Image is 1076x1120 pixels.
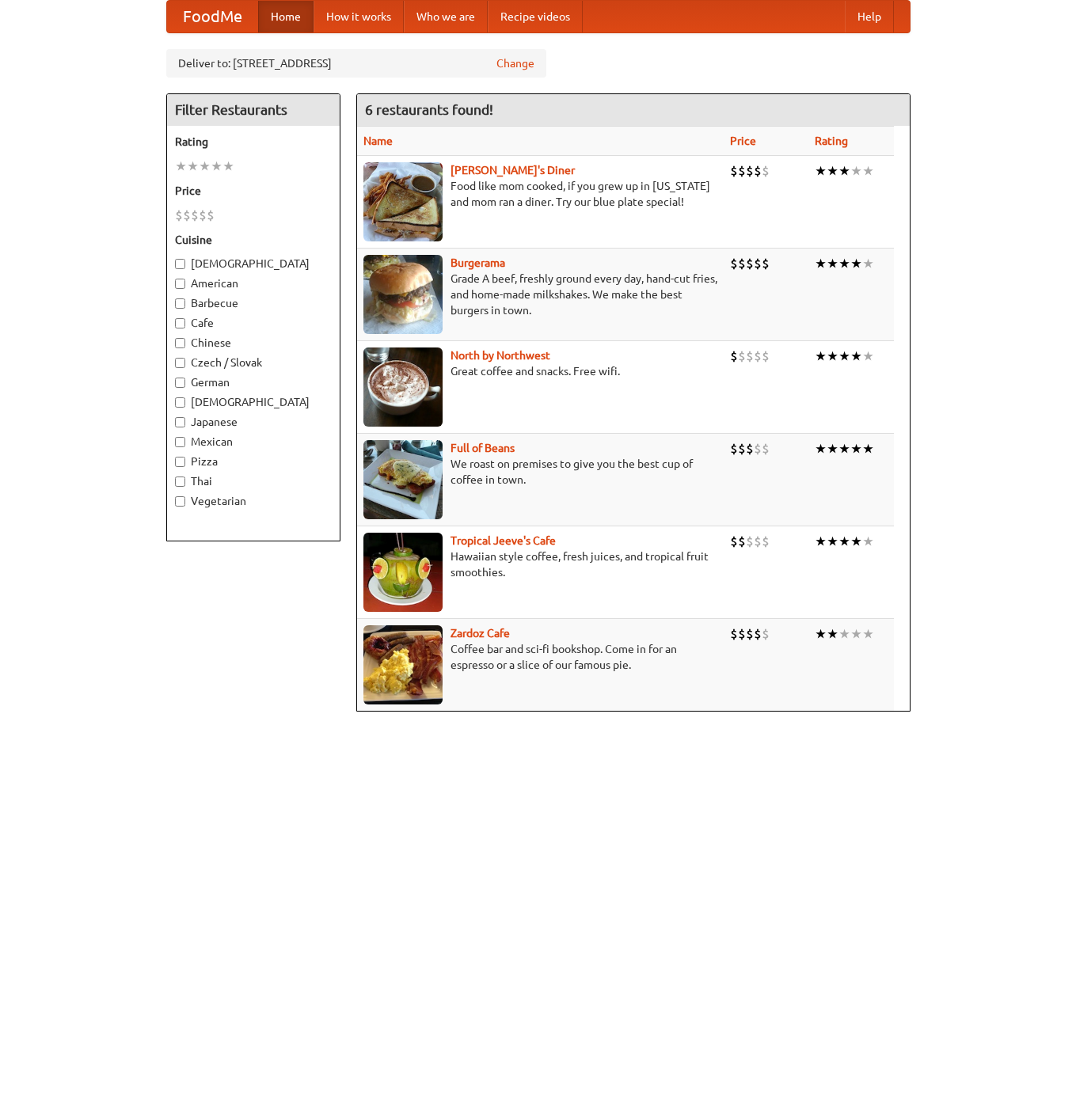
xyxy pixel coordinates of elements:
[404,1,488,32] a: Who we are
[199,207,207,224] li: $
[451,442,515,454] a: Full of Beans
[175,397,185,408] input: [DEMOGRAPHIC_DATA]
[862,533,874,550] li: ★
[754,533,762,550] li: $
[222,158,234,175] li: ★
[363,363,717,379] p: Great coffee and snacks. Free wifi.
[815,135,848,147] a: Rating
[175,454,332,469] label: Pizza
[207,207,215,224] li: $
[762,347,770,365] li: $
[175,259,185,269] input: [DEMOGRAPHIC_DATA]
[738,255,746,272] li: $
[850,347,862,365] li: ★
[451,627,510,640] b: Zardoz Cafe
[175,355,332,370] label: Czech / Slovak
[175,183,332,199] h5: Price
[838,255,850,272] li: ★
[175,256,332,271] label: [DEMOGRAPHIC_DATA]
[827,440,838,457] li: ★
[850,533,862,550] li: ★
[862,440,874,457] li: ★
[815,162,827,180] li: ★
[862,255,874,272] li: ★
[175,374,332,390] label: German
[762,625,770,643] li: $
[175,457,185,467] input: Pizza
[845,1,894,32] a: Help
[175,315,332,331] label: Cafe
[167,94,340,126] h4: Filter Restaurants
[187,158,199,175] li: ★
[496,55,534,71] a: Change
[175,414,332,430] label: Japanese
[451,256,505,269] a: Burgerama
[862,162,874,180] li: ★
[175,437,185,447] input: Mexican
[175,493,332,509] label: Vegetarian
[258,1,314,32] a: Home
[175,338,185,348] input: Chinese
[175,394,332,410] label: [DEMOGRAPHIC_DATA]
[754,162,762,180] li: $
[746,440,754,457] li: $
[191,207,199,224] li: $
[175,473,332,489] label: Thai
[175,434,332,450] label: Mexican
[730,135,756,147] a: Price
[363,456,717,488] p: We roast on premises to give you the best cup of coffee in town.
[815,533,827,550] li: ★
[730,347,738,365] li: $
[175,232,332,248] h5: Cuisine
[738,162,746,180] li: $
[762,162,770,180] li: $
[175,298,185,309] input: Barbecue
[175,417,185,427] input: Japanese
[363,440,443,519] img: beans.jpg
[815,440,827,457] li: ★
[850,625,862,643] li: ★
[175,378,185,388] input: German
[363,347,443,427] img: north.jpg
[175,496,185,507] input: Vegetarian
[363,625,443,704] img: zardoz.jpg
[838,347,850,365] li: ★
[451,534,556,547] a: Tropical Jeeve's Cafe
[175,279,185,289] input: American
[754,440,762,457] li: $
[838,162,850,180] li: ★
[746,533,754,550] li: $
[451,164,575,177] a: [PERSON_NAME]'s Diner
[850,440,862,457] li: ★
[730,533,738,550] li: $
[211,158,222,175] li: ★
[730,625,738,643] li: $
[363,549,717,580] p: Hawaiian style coffee, fresh juices, and tropical fruit smoothies.
[730,255,738,272] li: $
[363,641,717,673] p: Coffee bar and sci-fi bookshop. Come in for an espresso or a slice of our famous pie.
[451,349,550,362] a: North by Northwest
[862,347,874,365] li: ★
[175,158,187,175] li: ★
[762,255,770,272] li: $
[754,255,762,272] li: $
[746,347,754,365] li: $
[815,255,827,272] li: ★
[738,347,746,365] li: $
[838,440,850,457] li: ★
[363,533,443,612] img: jeeves.jpg
[488,1,583,32] a: Recipe videos
[738,440,746,457] li: $
[815,347,827,365] li: ★
[827,255,838,272] li: ★
[827,625,838,643] li: ★
[365,102,493,117] ng-pluralize: 6 restaurants found!
[175,134,332,150] h5: Rating
[838,533,850,550] li: ★
[762,440,770,457] li: $
[815,625,827,643] li: ★
[746,255,754,272] li: $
